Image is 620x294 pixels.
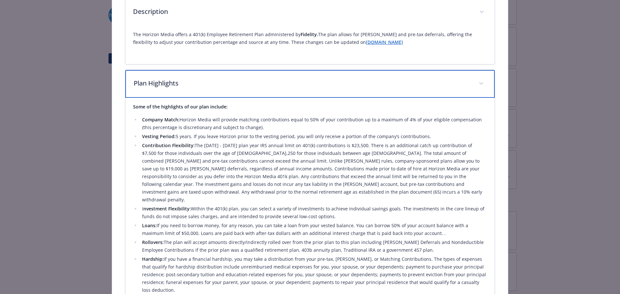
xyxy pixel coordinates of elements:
li: If you need to borrow money, for any reason, you can take a loan from your vested balance. You ca... [140,222,487,237]
li: The plan will accept amounts directly/indirectly rolled over from the prior plan to this plan inc... [140,238,487,254]
strong: Rollovers: [142,239,164,245]
div: Description [125,25,495,64]
strong: nvestment Flexibility: [143,206,191,212]
li: Horizon Media will provide matching contributions equal to 50% of your contribution up to a maxim... [140,116,487,131]
p: Description [133,7,472,16]
strong: Some of the highlights of our plan include: [133,104,228,110]
strong: Contribution Flexibility: [142,142,195,148]
div: Plan Highlights [125,70,495,98]
p: Plan Highlights [134,78,471,88]
li: The [DATE] - [DATE] plan year IRS annual limit on 401(k) contributions is $23,500. There is an ad... [140,142,487,204]
strong: Fidelity. [301,31,318,37]
li: 5 years. If you leave Horizon prior to the vesting period, you will only receive a portion of the... [140,133,487,140]
strong: Vesting Period: [142,133,176,139]
strong: Hardship: [142,256,164,262]
p: The Horizon Media offers a 401(k) Employee Retirement Plan administered by The plan allows for [P... [133,31,487,46]
strong: Company Match: [142,117,180,123]
strong: Loans: [142,222,157,228]
a: [DOMAIN_NAME] [366,39,403,45]
li: If you have a financial hardship, you may take a distribution from your pre-tax, [PERSON_NAME], o... [140,255,487,294]
li: I Within the 401(k) plan, you can select a variety of investments to achieve individual savings g... [140,205,487,220]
